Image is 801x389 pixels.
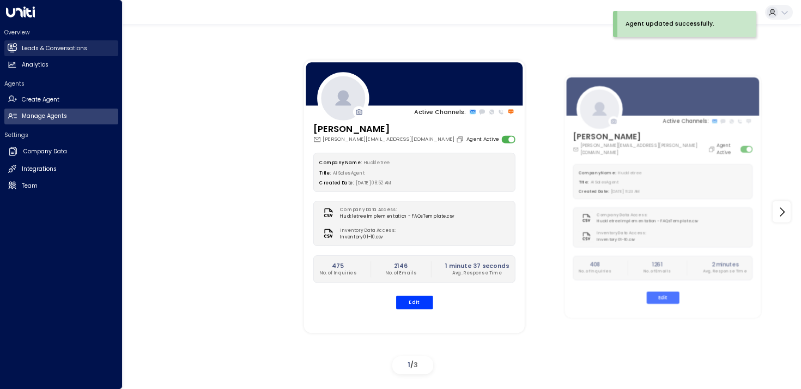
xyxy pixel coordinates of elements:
[319,159,361,165] label: Company Name:
[611,189,641,194] span: [DATE] 11:23 AM
[644,268,671,274] p: No. of Emails
[4,109,118,124] a: Manage Agents
[392,356,433,374] div: /
[356,180,392,186] span: [DATE] 08:52 AM
[319,270,356,277] p: No. of Inquiries
[22,44,87,53] h2: Leads & Conversations
[708,146,717,153] button: Copy
[4,178,118,194] a: Team
[579,189,609,194] label: Created Date:
[618,170,641,176] span: Huckletree
[4,143,118,160] a: Company Data
[396,296,433,309] button: Edit
[445,270,509,277] p: Avg. Response Time
[4,28,118,37] h2: Overview
[4,131,118,139] h2: Settings
[703,261,748,268] h2: 2 minutes
[319,261,356,270] h2: 475
[703,268,748,274] p: Avg. Response Time
[408,360,410,369] span: 1
[22,61,48,69] h2: Analytics
[4,57,118,73] a: Analytics
[340,213,454,220] span: Huckletree Implementation - FAQs Template.csv
[579,179,588,185] label: Title:
[340,207,450,213] label: Company Data Access:
[597,237,650,243] span: Inventory 01-10.csv
[597,218,699,224] span: Huckletree Implementation - FAQs Template.csv
[22,112,67,121] h2: Manage Agents
[579,268,611,274] p: No. of Inquiries
[4,40,118,56] a: Leads & Conversations
[363,159,390,165] span: Huckletree
[579,261,611,268] h2: 408
[644,261,671,268] h2: 1261
[466,135,498,143] label: Agent Active
[340,228,396,234] label: Inventory Data Access:
[456,135,466,143] button: Copy
[445,261,509,270] h2: 1 minute 37 seconds
[313,122,465,135] h3: [PERSON_NAME]
[579,170,616,176] label: Company Name:
[414,360,418,369] span: 3
[414,107,466,116] p: Active Channels:
[591,179,619,185] span: AI Sales Agent
[573,130,717,142] h3: [PERSON_NAME]
[626,20,714,28] div: Agent updated successfully.
[23,147,67,156] h2: Company Data
[333,170,365,176] span: AI Sales Agent
[313,135,465,143] div: [PERSON_NAME][EMAIL_ADDRESS][DOMAIN_NAME]
[647,291,679,303] button: Edit
[663,117,709,125] p: Active Channels:
[597,231,646,237] label: Inventory Data Access:
[319,180,354,186] label: Created Date:
[573,142,717,156] div: [PERSON_NAME][EMAIL_ADDRESS][PERSON_NAME][DOMAIN_NAME]
[717,142,738,156] label: Agent Active
[597,212,695,218] label: Company Data Access:
[385,261,416,270] h2: 2146
[22,165,57,173] h2: Integrations
[4,161,118,177] a: Integrations
[319,170,331,176] label: Title:
[4,80,118,88] h2: Agents
[22,182,38,190] h2: Team
[22,95,59,104] h2: Create Agent
[385,270,416,277] p: No. of Emails
[340,234,399,241] span: Inventory 01-10.csv
[4,92,118,107] a: Create Agent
